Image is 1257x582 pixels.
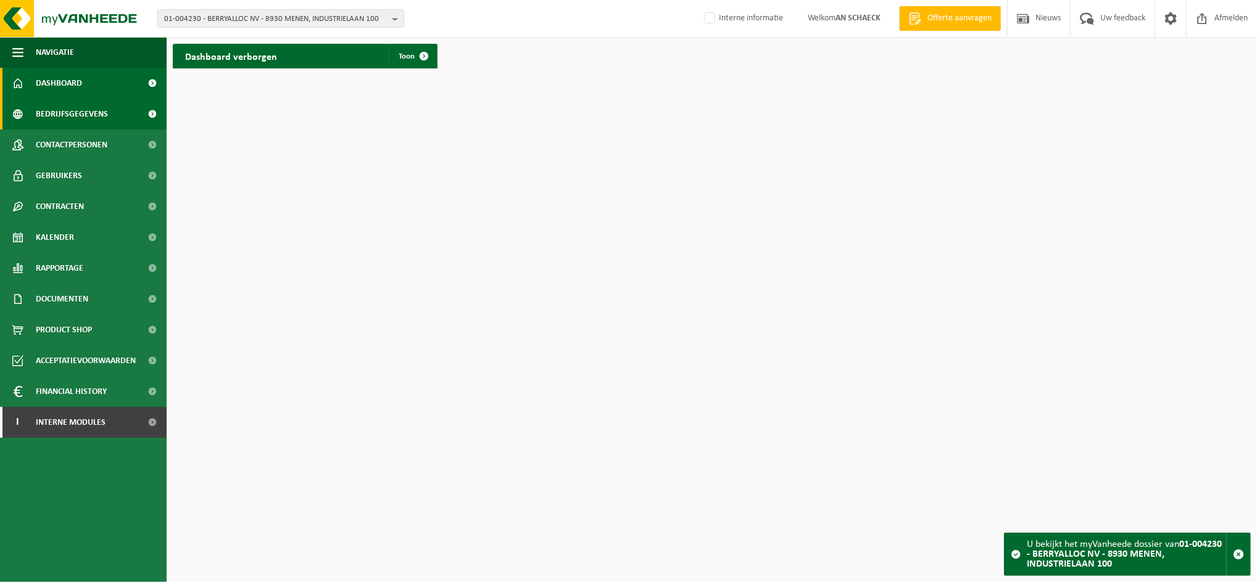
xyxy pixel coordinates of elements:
[836,14,881,23] strong: AN SCHAECK
[1027,539,1222,569] strong: 01-004230 - BERRYALLOC NV - 8930 MENEN, INDUSTRIELAAN 100
[702,9,783,28] label: Interne informatie
[36,284,88,314] span: Documenten
[36,253,83,284] span: Rapportage
[36,407,106,438] span: Interne modules
[399,52,415,60] span: Toon
[157,9,404,28] button: 01-004230 - BERRYALLOC NV - 8930 MENEN, INDUSTRIELAAN 100
[36,68,82,99] span: Dashboard
[36,222,74,253] span: Kalender
[36,314,92,345] span: Product Shop
[36,191,84,222] span: Contracten
[924,12,995,25] span: Offerte aanvragen
[389,44,436,68] a: Toon
[12,407,23,438] span: I
[1027,533,1226,575] div: U bekijkt het myVanheede dossier van
[36,129,107,160] span: Contactpersonen
[173,44,289,68] h2: Dashboard verborgen
[899,6,1001,31] a: Offerte aanvragen
[36,160,82,191] span: Gebruikers
[36,99,108,129] span: Bedrijfsgegevens
[36,345,136,376] span: Acceptatievoorwaarden
[36,37,74,68] span: Navigatie
[36,376,107,407] span: Financial History
[164,10,388,28] span: 01-004230 - BERRYALLOC NV - 8930 MENEN, INDUSTRIELAAN 100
